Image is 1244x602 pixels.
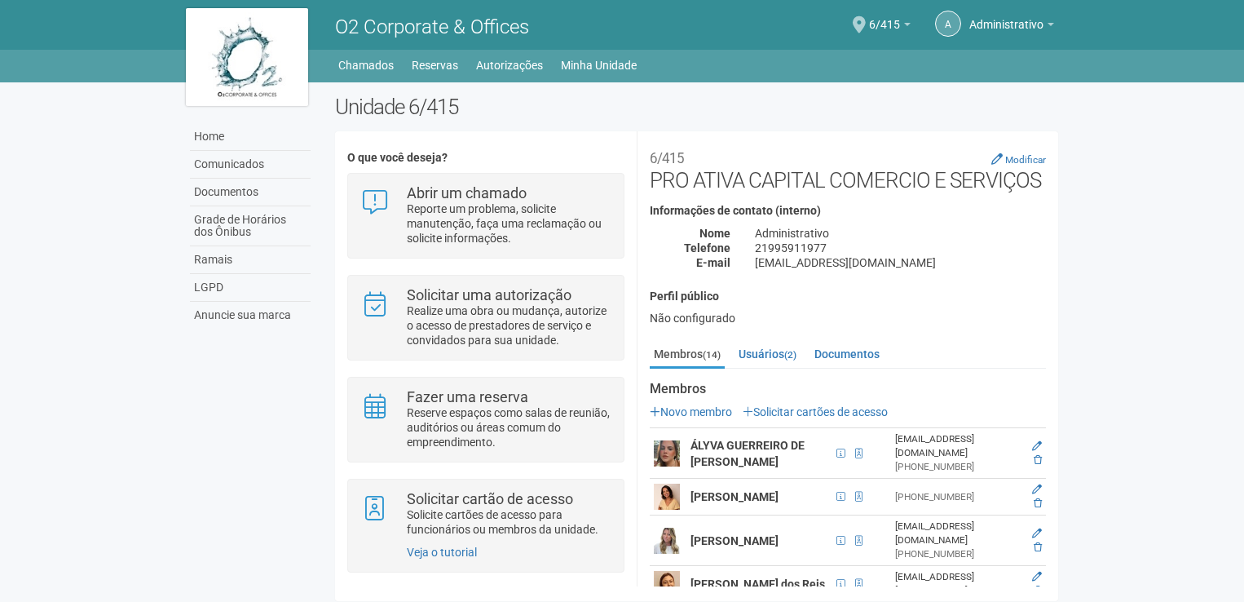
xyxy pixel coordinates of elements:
[650,290,1046,303] h4: Perfil público
[186,8,308,106] img: logo.jpg
[1034,498,1042,509] a: Excluir membro
[895,432,1021,460] div: [EMAIL_ADDRESS][DOMAIN_NAME]
[654,484,680,510] img: user.png
[190,151,311,179] a: Comunicados
[1005,154,1046,166] small: Modificar
[650,311,1046,325] div: Não configurado
[743,255,1058,270] div: [EMAIL_ADDRESS][DOMAIN_NAME]
[335,15,529,38] span: O2 Corporate & Offices
[561,54,637,77] a: Minha Unidade
[690,534,779,547] strong: [PERSON_NAME]
[650,150,684,166] small: 6/415
[338,54,394,77] a: Chamados
[190,206,311,246] a: Grade de Horários dos Ônibus
[743,405,888,418] a: Solicitar cartões de acesso
[190,302,311,329] a: Anuncie sua marca
[360,390,611,449] a: Fazer uma reserva Reserve espaços como salas de reunião, auditórios ou áreas comum do empreendime...
[895,490,1021,504] div: [PHONE_NUMBER]
[650,342,725,369] a: Membros(14)
[190,179,311,206] a: Documentos
[869,2,900,31] span: 6/415
[935,11,961,37] a: A
[895,460,1021,474] div: [PHONE_NUMBER]
[991,153,1046,166] a: Modificar
[869,20,911,33] a: 6/415
[476,54,543,77] a: Autorizações
[969,2,1043,31] span: Administrativo
[1032,440,1042,452] a: Editar membro
[1034,542,1042,553] a: Excluir membro
[407,405,611,449] p: Reserve espaços como salas de reunião, auditórios ou áreas comum do empreendimento.
[654,528,680,554] img: user.png
[734,342,801,366] a: Usuários(2)
[690,490,779,503] strong: [PERSON_NAME]
[1032,528,1042,539] a: Editar membro
[784,349,796,361] small: (2)
[684,241,730,255] strong: Telefone
[650,205,1046,217] h4: Informações de contato (interno)
[407,490,573,507] strong: Solicitar cartão de acesso
[407,286,571,303] strong: Solicitar uma autorização
[407,184,527,201] strong: Abrir um chamado
[190,123,311,151] a: Home
[412,54,458,77] a: Reservas
[895,520,1021,547] div: [EMAIL_ADDRESS][DOMAIN_NAME]
[895,547,1021,561] div: [PHONE_NUMBER]
[654,571,680,597] img: user.png
[650,144,1046,193] h2: PRO ATIVA CAPITAL COMERCIO E SERVIÇOS
[407,201,611,246] p: Reporte um problema, solicite manutenção, faça uma reclamação ou solicite informações.
[969,20,1054,33] a: Administrativo
[703,349,721,361] small: (14)
[407,546,477,559] a: Veja o tutorial
[650,382,1046,396] strong: Membros
[690,578,825,591] strong: [PERSON_NAME] dos Reis
[810,342,884,366] a: Documentos
[654,440,680,467] img: user.png
[699,227,730,240] strong: Nome
[1032,571,1042,582] a: Editar membro
[407,303,611,347] p: Realize uma obra ou mudança, autorize o acesso de prestadores de serviço e convidados para sua un...
[407,388,528,405] strong: Fazer uma reserva
[1032,484,1042,495] a: Editar membro
[407,507,611,537] p: Solicite cartões de acesso para funcionários ou membros da unidade.
[743,241,1058,255] div: 21995911977
[190,246,311,274] a: Ramais
[690,439,805,468] strong: ÁLYVA GUERREIRO DE [PERSON_NAME]
[360,492,611,537] a: Solicitar cartão de acesso Solicite cartões de acesso para funcionários ou membros da unidade.
[696,256,730,269] strong: E-mail
[650,405,732,418] a: Novo membro
[1034,454,1042,466] a: Excluir membro
[190,274,311,302] a: LGPD
[895,570,1021,598] div: [EMAIL_ADDRESS][DOMAIN_NAME]
[347,152,624,164] h4: O que você deseja?
[360,288,611,347] a: Solicitar uma autorização Realize uma obra ou mudança, autorize o acesso de prestadores de serviç...
[360,186,611,246] a: Abrir um chamado Reporte um problema, solicite manutenção, faça uma reclamação ou solicite inform...
[1034,585,1042,596] a: Excluir membro
[335,95,1058,119] h2: Unidade 6/415
[743,226,1058,241] div: Administrativo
